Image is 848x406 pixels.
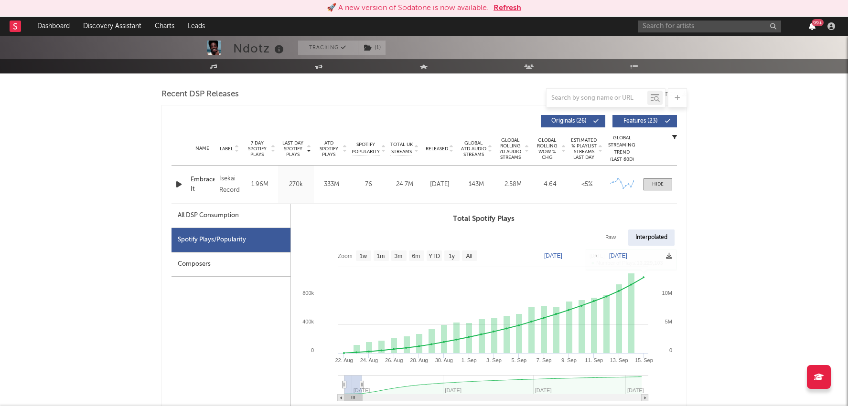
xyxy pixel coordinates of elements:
text: 0 [311,347,313,353]
h3: Total Spotify Plays [291,213,677,225]
button: 99+ [809,22,816,30]
text: 22. Aug [335,357,353,363]
button: Tracking [298,41,358,55]
span: Originals ( 26 ) [547,118,591,124]
div: All DSP Consumption [172,204,290,228]
text: 30. Aug [435,357,452,363]
span: ATD Spotify Plays [316,140,342,157]
text: [DATE] [627,387,644,393]
a: Discovery Assistant [76,17,148,36]
text: 26. Aug [385,357,403,363]
text: 5. Sep [511,357,526,363]
div: 1.96M [245,180,276,189]
span: Global Rolling 7D Audio Streams [497,137,524,160]
text: 9. Sep [561,357,577,363]
div: Isekai Records [219,173,239,196]
span: 7 Day Spotify Plays [245,140,270,157]
div: Ndotz [233,41,286,56]
button: (1) [358,41,386,55]
text: All [466,253,472,260]
div: 270k [280,180,311,189]
span: Spotify Popularity [352,141,380,156]
span: Last Day Spotify Plays [280,140,306,157]
a: Leads [181,17,212,36]
text: 1m [376,253,385,260]
div: 24.7M [390,180,419,189]
button: Originals(26) [541,115,605,127]
text: 7. Sep [536,357,551,363]
text: [DATE] [544,252,562,259]
text: 800k [302,290,314,296]
span: Total UK Streams [390,141,413,156]
text: [DATE] [609,252,627,259]
button: Refresh [494,2,521,14]
text: 10M [662,290,672,296]
a: Embrace It [191,175,215,194]
div: 333M [316,180,347,189]
span: Released [426,146,448,152]
input: Search for artists [638,21,781,32]
input: Search by song name or URL [547,94,647,102]
text: 15. Sep [634,357,653,363]
text: 28. Aug [410,357,428,363]
div: [DATE] [424,180,456,189]
div: 76 [352,180,386,189]
text: YTD [428,253,440,260]
text: 11. Sep [585,357,603,363]
div: Global Streaming Trend (Last 60D) [608,135,636,163]
span: Features ( 23 ) [619,118,663,124]
text: → [593,252,599,259]
div: <5% [571,180,603,189]
span: Estimated % Playlist Streams Last Day [571,137,597,160]
div: 143M [461,180,493,189]
div: All DSP Consumption [178,210,239,221]
text: Zoom [338,253,353,260]
text: 1. Sep [461,357,476,363]
text: 400k [302,319,314,324]
text: 24. Aug [360,357,377,363]
text: 1y [449,253,455,260]
text: 5M [665,319,672,324]
div: Interpolated [628,229,675,246]
span: Global ATD Audio Streams [461,140,487,157]
span: Label [220,146,233,152]
div: 🚀 A new version of Sodatone is now available. [327,2,489,14]
text: 1w [359,253,367,260]
text: 3m [394,253,402,260]
div: Spotify Plays/Popularity [172,228,290,252]
a: Charts [148,17,181,36]
a: Dashboard [31,17,76,36]
text: 13. Sep [610,357,628,363]
div: 2.58M [497,180,529,189]
div: 99 + [812,19,824,26]
div: Name [191,145,215,152]
div: Raw [598,229,623,246]
div: Composers [172,252,290,277]
span: ( 1 ) [358,41,386,55]
text: 3. Sep [486,357,502,363]
text: 0 [669,347,672,353]
span: Global Rolling WoW % Chg [534,137,560,160]
button: Features(23) [612,115,677,127]
text: 6m [412,253,420,260]
div: 4.64 [534,180,566,189]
